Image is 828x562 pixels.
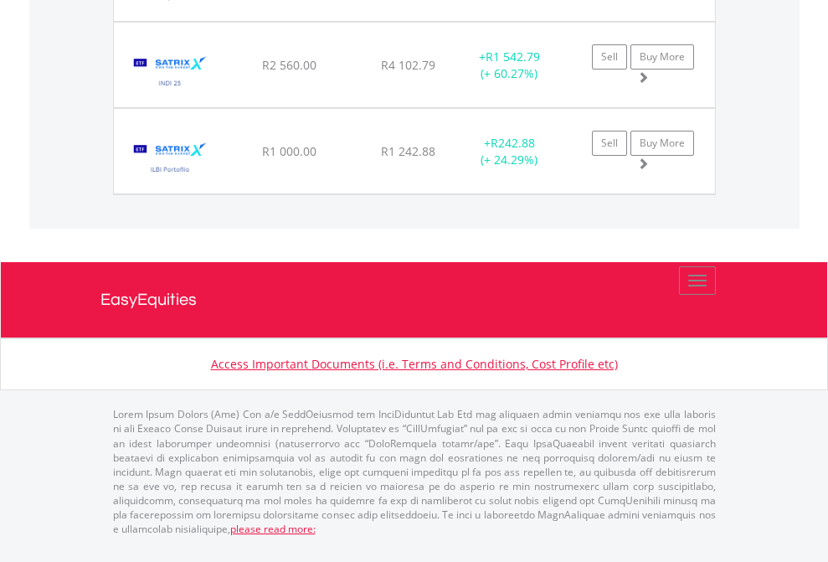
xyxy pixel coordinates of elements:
div: + (+ 24.29%) [457,135,562,168]
a: Sell [592,131,627,156]
a: Sell [592,44,627,70]
span: R1 542.79 [486,49,540,64]
span: R2 560.00 [262,57,316,73]
a: Buy More [630,44,694,70]
a: please read more: [230,522,316,536]
a: Buy More [630,131,694,156]
span: R1 242.88 [381,143,435,159]
span: R1 000.00 [262,143,316,159]
span: R4 102.79 [381,57,435,73]
img: TFSA.STXILB.png [122,130,219,189]
div: + (+ 60.27%) [457,49,562,82]
span: R242.88 [491,135,535,151]
img: TFSA.STXIND.png [122,44,219,103]
a: Access Important Documents (i.e. Terms and Conditions, Cost Profile etc) [211,356,618,372]
p: Lorem Ipsum Dolors (Ame) Con a/e SeddOeiusmod tem InciDiduntut Lab Etd mag aliquaen admin veniamq... [113,407,716,536]
a: EasyEquities [100,262,728,338]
